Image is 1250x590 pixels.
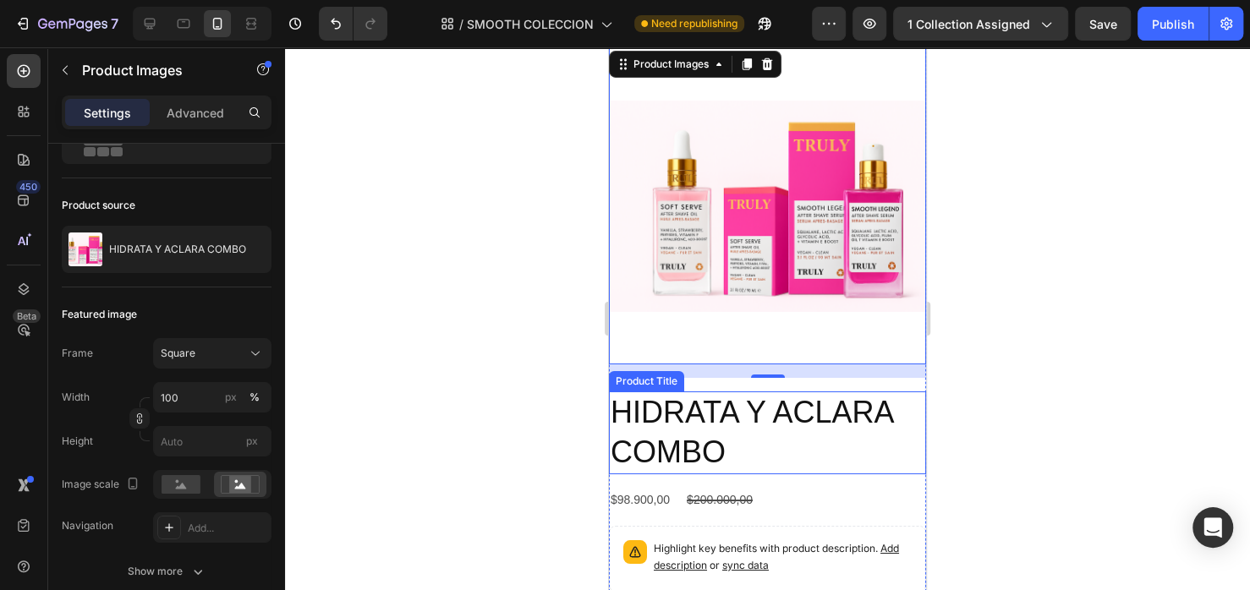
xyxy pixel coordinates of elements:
[82,60,226,80] p: Product Images
[221,387,241,407] button: %
[69,232,102,266] img: product feature img
[319,7,387,41] div: Undo/Redo
[62,518,113,533] div: Navigation
[467,15,594,33] span: SMOOTH COLECCION
[7,7,126,41] button: 7
[62,556,271,587] button: Show more
[249,390,260,405] div: %
[62,473,143,496] div: Image scale
[1075,7,1131,41] button: Save
[111,14,118,34] p: 7
[109,243,246,255] p: HIDRATA Y ACLARA COMBO
[153,426,271,456] input: px
[62,390,90,405] label: Width
[893,7,1068,41] button: 1 collection assigned
[1089,17,1117,31] span: Save
[609,47,926,590] iframe: Design area
[84,104,131,122] p: Settings
[1138,7,1209,41] button: Publish
[188,521,267,536] div: Add...
[16,180,41,194] div: 450
[167,104,224,122] p: Advanced
[128,563,206,580] div: Show more
[62,346,93,361] label: Frame
[459,15,463,33] span: /
[246,434,258,447] span: px
[1152,15,1194,33] div: Publish
[62,198,135,213] div: Product source
[161,346,195,361] span: Square
[13,309,41,323] div: Beta
[62,434,93,449] label: Height
[244,387,265,407] button: px
[153,338,271,369] button: Square
[907,15,1030,33] span: 1 collection assigned
[62,307,137,322] div: Featured image
[225,390,237,405] div: px
[153,382,271,412] input: px%
[651,16,737,31] span: Need republishing
[1192,507,1233,548] div: Open Intercom Messenger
